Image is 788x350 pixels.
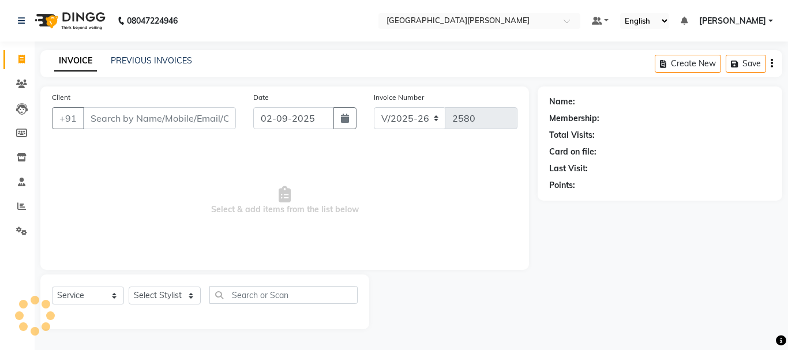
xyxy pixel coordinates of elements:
[655,55,721,73] button: Create New
[726,55,766,73] button: Save
[52,143,517,258] span: Select & add items from the list below
[549,129,595,141] div: Total Visits:
[83,107,236,129] input: Search by Name/Mobile/Email/Code
[253,92,269,103] label: Date
[127,5,178,37] b: 08047224946
[549,96,575,108] div: Name:
[52,107,84,129] button: +91
[29,5,108,37] img: logo
[549,112,599,125] div: Membership:
[209,286,358,304] input: Search or Scan
[374,92,424,103] label: Invoice Number
[54,51,97,71] a: INVOICE
[699,15,766,27] span: [PERSON_NAME]
[52,92,70,103] label: Client
[549,163,588,175] div: Last Visit:
[549,179,575,191] div: Points:
[111,55,192,66] a: PREVIOUS INVOICES
[549,146,596,158] div: Card on file:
